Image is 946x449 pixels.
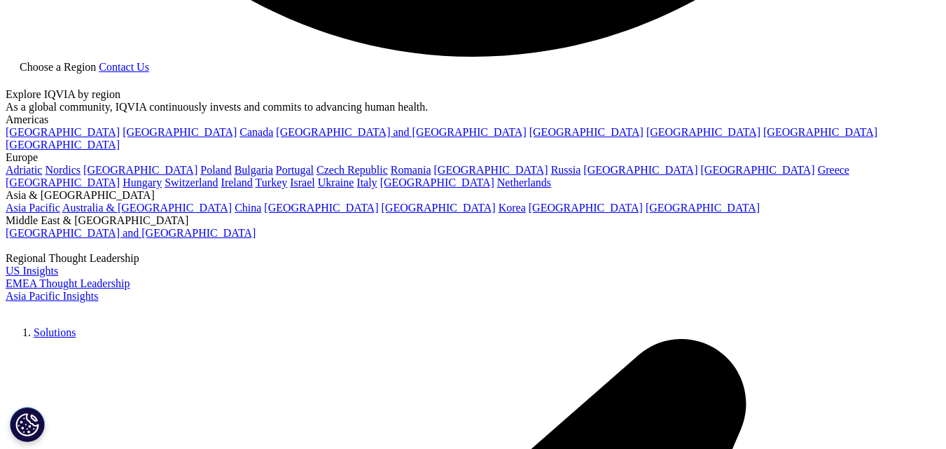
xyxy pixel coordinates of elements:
[123,126,237,138] a: [GEOGRAPHIC_DATA]
[235,202,261,214] a: China
[6,101,940,113] div: As a global community, IQVIA continuously invests and commits to advancing human health.
[221,177,253,188] a: Ireland
[20,61,96,73] span: Choose a Region
[646,126,760,138] a: [GEOGRAPHIC_DATA]
[45,164,81,176] a: Nordics
[123,177,162,188] a: Hungary
[6,214,940,227] div: Middle East & [GEOGRAPHIC_DATA]
[276,126,526,138] a: [GEOGRAPHIC_DATA] and [GEOGRAPHIC_DATA]
[646,202,760,214] a: [GEOGRAPHIC_DATA]
[276,164,314,176] a: Portugal
[318,177,354,188] a: Ukraine
[382,202,496,214] a: [GEOGRAPHIC_DATA]
[529,202,643,214] a: [GEOGRAPHIC_DATA]
[6,252,940,265] div: Regional Thought Leadership
[6,151,940,164] div: Europe
[6,126,120,138] a: [GEOGRAPHIC_DATA]
[6,265,58,277] a: US Insights
[380,177,494,188] a: [GEOGRAPHIC_DATA]
[583,164,697,176] a: [GEOGRAPHIC_DATA]
[6,177,120,188] a: [GEOGRAPHIC_DATA]
[551,164,581,176] a: Russia
[391,164,431,176] a: Romania
[763,126,877,138] a: [GEOGRAPHIC_DATA]
[701,164,815,176] a: [GEOGRAPHIC_DATA]
[6,113,940,126] div: Americas
[6,164,42,176] a: Adriatic
[34,326,76,338] a: Solutions
[10,407,45,442] button: Cookies Settings
[6,277,130,289] a: EMEA Thought Leadership
[6,202,60,214] a: Asia Pacific
[200,164,231,176] a: Poland
[62,202,232,214] a: Australia & [GEOGRAPHIC_DATA]
[6,189,940,202] div: Asia & [GEOGRAPHIC_DATA]
[497,177,551,188] a: Netherlands
[165,177,218,188] a: Switzerland
[239,126,273,138] a: Canada
[83,164,197,176] a: [GEOGRAPHIC_DATA]
[256,177,288,188] a: Turkey
[6,227,256,239] a: [GEOGRAPHIC_DATA] and [GEOGRAPHIC_DATA]
[6,88,940,101] div: Explore IQVIA by region
[235,164,273,176] a: Bulgaria
[529,126,644,138] a: [GEOGRAPHIC_DATA]
[317,164,388,176] a: Czech Republic
[99,61,149,73] a: Contact Us
[499,202,526,214] a: Korea
[6,139,120,151] a: [GEOGRAPHIC_DATA]
[356,177,377,188] a: Italy
[290,177,315,188] a: Israel
[434,164,548,176] a: [GEOGRAPHIC_DATA]
[6,290,98,302] a: Asia Pacific Insights
[818,164,849,176] a: Greece
[264,202,378,214] a: [GEOGRAPHIC_DATA]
